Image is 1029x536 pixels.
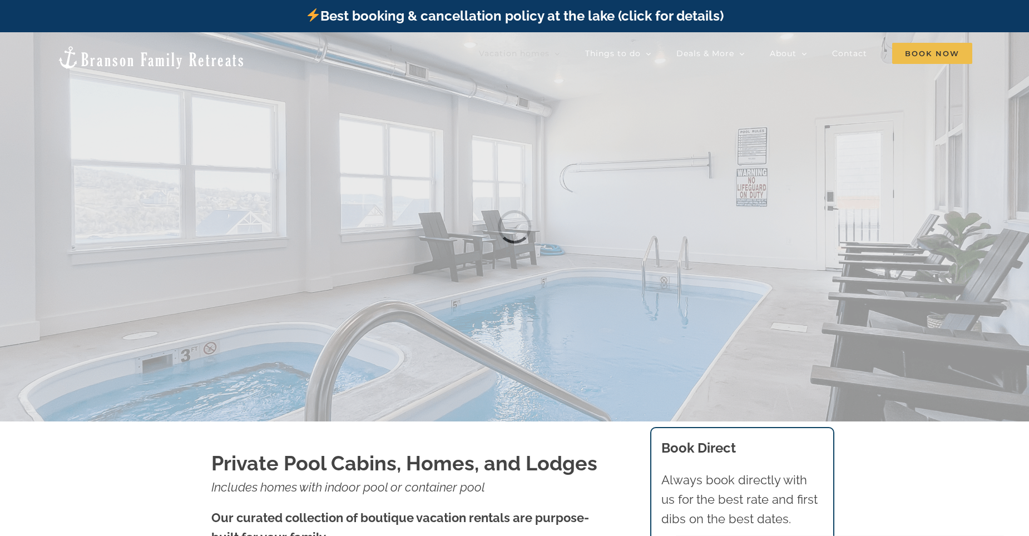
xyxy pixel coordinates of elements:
span: Things to do [585,49,641,57]
img: ⚡️ [306,8,320,22]
a: Things to do [585,42,651,64]
em: Includes homes with indoor pool or container pool [211,480,485,494]
span: Contact [832,49,867,57]
a: Best booking & cancellation policy at the lake (click for details) [305,8,724,24]
a: Book Now [892,42,972,64]
span: About [770,49,797,57]
span: Vacation homes [479,49,550,57]
p: Always book directly with us for the best rate and first dibs on the best dates. [661,470,824,529]
a: Contact [832,42,867,64]
nav: Main Menu [479,42,972,64]
b: Book Direct [661,440,736,456]
img: Branson Family Retreats Logo [57,45,245,70]
a: About [770,42,807,64]
a: Deals & More [676,42,745,64]
strong: Private Pool Cabins, Homes, and Lodges [211,451,597,475]
a: Vacation homes [479,42,560,64]
span: Deals & More [676,49,734,57]
span: Book Now [892,43,972,64]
